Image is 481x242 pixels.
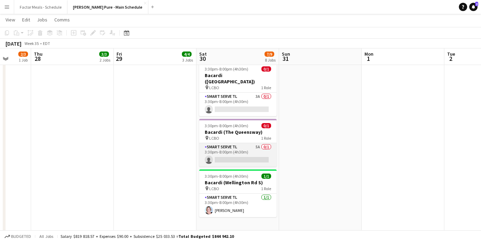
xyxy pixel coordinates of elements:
[209,85,219,90] span: LCBO
[182,57,193,63] div: 3 Jobs
[199,169,277,217] app-job-card: 3:30pm-8:00pm (4h30m)1/1Bacardi (Wellington Rd S) LCBO1 RoleSmart Serve TL1/13:30pm-8:00pm (4h30m...
[34,51,43,57] span: Thu
[43,41,50,46] div: EDT
[205,66,248,72] span: 3:30pm-8:00pm (4h30m)
[22,17,30,23] span: Edit
[261,85,271,90] span: 1 Role
[199,129,277,135] h3: Bacardi (The Queensway)
[33,55,43,63] span: 28
[447,51,455,57] span: Tue
[446,55,455,63] span: 2
[261,123,271,128] span: 0/1
[54,17,70,23] span: Comms
[363,55,373,63] span: 1
[261,66,271,72] span: 0/1
[178,234,234,239] span: Total Budgeted $844 942.10
[182,52,192,57] span: 4/4
[265,52,274,57] span: 7/9
[265,57,276,63] div: 8 Jobs
[199,51,207,57] span: Sat
[261,136,271,141] span: 1 Role
[205,174,248,179] span: 3:30pm-8:00pm (4h30m)
[261,174,271,179] span: 1/1
[6,17,15,23] span: View
[199,72,277,85] h3: Bacardi ([GEOGRAPHIC_DATA])
[3,233,32,240] button: Budgeted
[469,3,478,11] a: 2
[6,40,21,47] div: [DATE]
[199,194,277,217] app-card-role: Smart Serve TL1/13:30pm-8:00pm (4h30m)[PERSON_NAME]
[3,15,18,24] a: View
[199,62,277,116] app-job-card: 3:30pm-8:00pm (4h30m)0/1Bacardi ([GEOGRAPHIC_DATA]) LCBO1 RoleSmart Serve TL3A0/13:30pm-8:00pm (4...
[475,2,478,6] span: 2
[34,15,50,24] a: Jobs
[199,93,277,116] app-card-role: Smart Serve TL3A0/13:30pm-8:00pm (4h30m)
[282,51,290,57] span: Sun
[115,55,122,63] span: 29
[198,55,207,63] span: 30
[61,234,234,239] div: Salary $819 818.57 + Expenses $90.00 + Subsistence $25 033.53 =
[52,15,73,24] a: Comms
[23,41,40,46] span: Week 35
[281,55,290,63] span: 31
[14,0,67,14] button: Factor Meals - Schedule
[209,186,219,191] span: LCBO
[11,234,31,239] span: Budgeted
[261,186,271,191] span: 1 Role
[199,143,277,167] app-card-role: Smart Serve TL5A0/13:30pm-8:00pm (4h30m)
[209,136,219,141] span: LCBO
[117,51,122,57] span: Fri
[199,179,277,186] h3: Bacardi (Wellington Rd S)
[99,52,109,57] span: 3/3
[38,234,55,239] span: All jobs
[100,57,110,63] div: 2 Jobs
[364,51,373,57] span: Mon
[199,119,277,167] app-job-card: 3:30pm-8:00pm (4h30m)0/1Bacardi (The Queensway) LCBO1 RoleSmart Serve TL5A0/13:30pm-8:00pm (4h30m)
[18,52,28,57] span: 2/3
[19,57,28,63] div: 1 Job
[67,0,148,14] button: [PERSON_NAME] Pure - Main Schedule
[19,15,33,24] a: Edit
[37,17,47,23] span: Jobs
[205,123,248,128] span: 3:30pm-8:00pm (4h30m)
